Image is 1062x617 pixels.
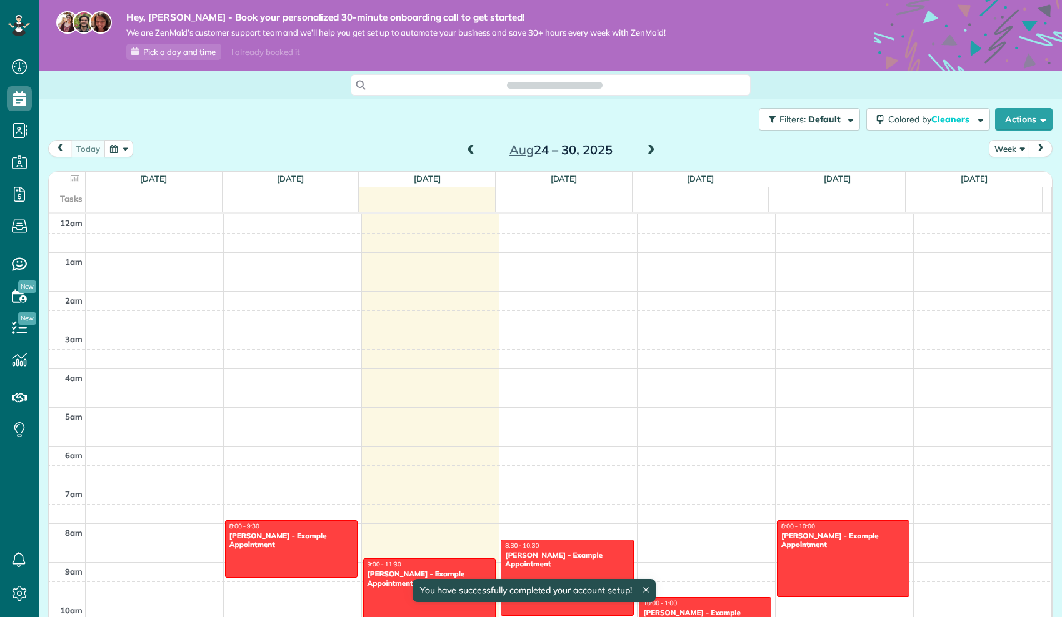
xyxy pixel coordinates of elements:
[60,194,83,204] span: Tasks
[56,11,79,34] img: maria-72a9807cf96188c08ef61303f053569d2e2a8a1cde33d635c8a3ac13582a053d.jpg
[824,174,851,184] a: [DATE]
[65,373,83,383] span: 4am
[989,140,1030,157] button: Week
[65,566,83,576] span: 9am
[367,570,492,588] div: [PERSON_NAME] - Example Appointment
[65,489,83,499] span: 7am
[277,174,304,184] a: [DATE]
[412,579,655,602] div: You have successfully completed your account setup!
[224,44,307,60] div: I already booked it
[961,174,988,184] a: [DATE]
[779,114,806,125] span: Filters:
[808,114,841,125] span: Default
[65,412,83,422] span: 5am
[781,531,906,550] div: [PERSON_NAME] - Example Appointment
[687,174,714,184] a: [DATE]
[140,174,167,184] a: [DATE]
[1029,140,1053,157] button: next
[73,11,95,34] img: jorge-587dff0eeaa6aab1f244e6dc62b8924c3b6ad411094392a53c71c6c4a576187d.jpg
[931,114,971,125] span: Cleaners
[126,27,666,38] span: We are ZenMaid’s customer support team and we’ll help you get set up to automate your business an...
[519,79,590,91] span: Search ZenMaid…
[60,218,83,228] span: 12am
[71,140,106,157] button: today
[65,334,83,344] span: 3am
[65,295,83,305] span: 2am
[229,522,259,530] span: 8:00 - 9:30
[504,551,629,569] div: [PERSON_NAME] - Example Appointment
[229,531,354,550] div: [PERSON_NAME] - Example Appointment
[89,11,112,34] img: michelle-19f622bdf1676172e81f8f8fba1fb50e276960ebfe0243fe18214015130c80e4.jpg
[759,108,860,131] button: Filters: Default
[18,312,36,325] span: New
[753,108,860,131] a: Filters: Default
[65,257,83,267] span: 1am
[866,108,990,131] button: Colored byCleaners
[414,174,441,184] a: [DATE]
[551,174,578,184] a: [DATE]
[60,605,83,615] span: 10am
[368,560,401,568] span: 9:00 - 11:30
[126,11,666,24] strong: Hey, [PERSON_NAME] - Book your personalized 30-minute onboarding call to get started!
[65,528,83,538] span: 8am
[126,44,221,60] a: Pick a day and time
[483,143,639,157] h2: 24 – 30, 2025
[509,142,534,157] span: Aug
[888,114,974,125] span: Colored by
[18,280,36,293] span: New
[995,108,1053,131] button: Actions
[781,522,815,530] span: 8:00 - 10:00
[48,140,72,157] button: prev
[65,450,83,460] span: 6am
[505,541,539,550] span: 8:30 - 10:30
[643,599,677,607] span: 10:00 - 1:00
[143,47,216,57] span: Pick a day and time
